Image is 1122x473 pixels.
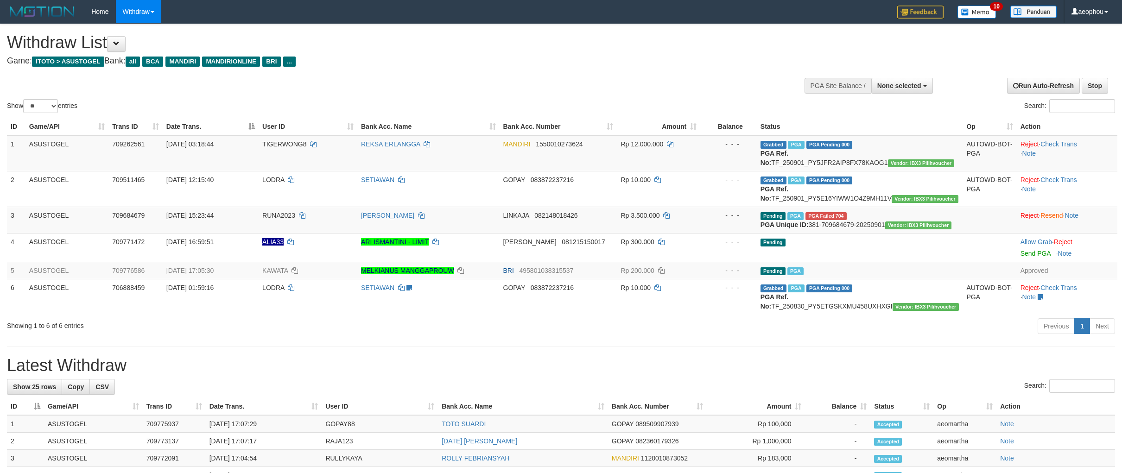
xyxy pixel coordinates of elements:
span: Vendor URL: https://payment5.1velocity.biz [885,221,952,229]
th: User ID: activate to sort column ascending [259,118,357,135]
a: [DATE] [PERSON_NAME] [442,437,517,445]
a: Run Auto-Refresh [1007,78,1080,94]
span: Accepted [874,455,902,463]
td: · · [1017,207,1117,233]
span: Marked by aeomartha [787,212,804,220]
a: ROLLY FEBRIANSYAH [442,454,509,462]
span: LODRA [262,176,284,183]
span: 709684679 [112,212,145,219]
td: 381-709684679-20250901 [757,207,963,233]
label: Search: [1024,379,1115,393]
td: ASUSTOGEL [25,171,108,207]
td: 2 [7,433,44,450]
a: ARI ISMANTINI - LIMIT [361,238,429,246]
td: 1 [7,415,44,433]
td: [DATE] 17:07:17 [206,433,322,450]
td: - [805,433,870,450]
span: Vendor URL: https://payment5.1velocity.biz [893,303,959,311]
span: Marked by aeoros [788,284,804,292]
b: PGA Ref. No: [761,185,788,202]
td: aeomartha [933,450,996,467]
th: Balance [700,118,757,135]
td: Rp 100,000 [707,415,805,433]
span: GOPAY [612,420,634,428]
a: MELKIANUS MANGGAPROUW [361,267,454,274]
th: Status: activate to sort column ascending [870,398,933,415]
td: · · [1017,279,1117,315]
span: MANDIRI [165,57,200,67]
span: Copy 495801038315537 to clipboard [520,267,574,274]
td: TF_250901_PY5JFR2AIP8FX78KAOG1 [757,135,963,171]
a: Note [1000,437,1014,445]
td: TF_250901_PY5E16YIWW1O4Z9MH11V [757,171,963,207]
a: Reject [1021,212,1039,219]
span: CSV [95,383,109,391]
td: Approved [1017,262,1117,279]
td: TF_250830_PY5ETGSKXMU458UXHXGI [757,279,963,315]
span: Rp 10.000 [621,284,651,291]
td: ASUSTOGEL [25,207,108,233]
span: Pending [761,212,786,220]
td: Rp 183,000 [707,450,805,467]
span: PGA Pending [806,177,853,184]
td: ASUSTOGEL [44,450,143,467]
a: Note [1000,420,1014,428]
a: Check Trans [1040,284,1077,291]
td: AUTOWD-BOT-PGA [963,135,1016,171]
span: Pending [761,267,786,275]
td: aeomartha [933,433,996,450]
td: aeomartha [933,415,996,433]
button: None selected [871,78,933,94]
div: - - - [704,283,753,292]
td: - [805,450,870,467]
td: · · [1017,171,1117,207]
span: BCA [142,57,163,67]
th: Bank Acc. Name: activate to sort column ascending [357,118,500,135]
span: Grabbed [761,284,786,292]
span: GOPAY [503,176,525,183]
span: Copy 089509907939 to clipboard [635,420,678,428]
td: 3 [7,207,25,233]
div: - - - [704,211,753,220]
img: Button%20Memo.svg [957,6,996,19]
th: Date Trans.: activate to sort column descending [163,118,259,135]
span: BRI [503,267,514,274]
h4: Game: Bank: [7,57,739,66]
span: Copy 083872237216 to clipboard [531,284,574,291]
img: MOTION_logo.png [7,5,77,19]
span: BRI [262,57,280,67]
td: 4 [7,233,25,262]
td: ASUSTOGEL [25,233,108,262]
td: ASUSTOGEL [44,433,143,450]
a: 1 [1074,318,1090,334]
input: Search: [1049,99,1115,113]
td: ASUSTOGEL [44,415,143,433]
span: [DATE] 12:15:40 [166,176,214,183]
h1: Latest Withdraw [7,356,1115,375]
a: Note [1022,293,1036,301]
span: Rp 10.000 [621,176,651,183]
td: 6 [7,279,25,315]
td: 709772091 [143,450,206,467]
div: PGA Site Balance / [805,78,871,94]
span: 709771472 [112,238,145,246]
td: RULLYKAYA [322,450,438,467]
td: 5 [7,262,25,279]
span: 709262561 [112,140,145,148]
td: - [805,415,870,433]
b: PGA Unique ID: [761,221,809,228]
a: TOTO SUARDI [442,420,486,428]
span: 709511465 [112,176,145,183]
a: Show 25 rows [7,379,62,395]
th: Balance: activate to sort column ascending [805,398,870,415]
span: Copy 082148018426 to clipboard [534,212,577,219]
a: Send PGA [1021,250,1051,257]
div: - - - [704,266,753,275]
span: Marked by aeoheing [788,177,804,184]
span: RUNA2023 [262,212,295,219]
span: Grabbed [761,177,786,184]
span: Grabbed [761,141,786,149]
b: PGA Ref. No: [761,150,788,166]
span: Rp 3.500.000 [621,212,659,219]
select: Showentries [23,99,58,113]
